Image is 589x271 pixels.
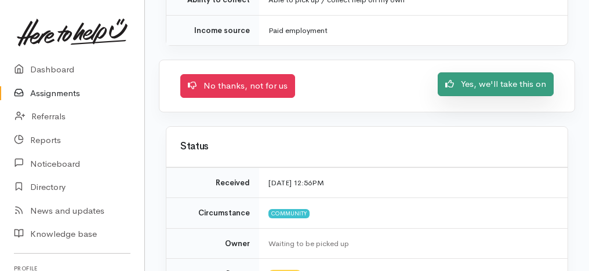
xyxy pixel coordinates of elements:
div: Waiting to be picked up [268,238,554,250]
a: No thanks, not for us [180,74,295,98]
td: Owner [166,228,259,259]
a: Yes, we'll take this on [438,72,554,96]
td: Income source [166,15,259,45]
td: Received [166,167,259,198]
time: [DATE] 12:56PM [268,178,324,188]
span: Community [268,209,310,218]
td: Circumstance [166,198,259,229]
h3: Status [180,141,554,152]
td: Paid employment [259,15,568,45]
